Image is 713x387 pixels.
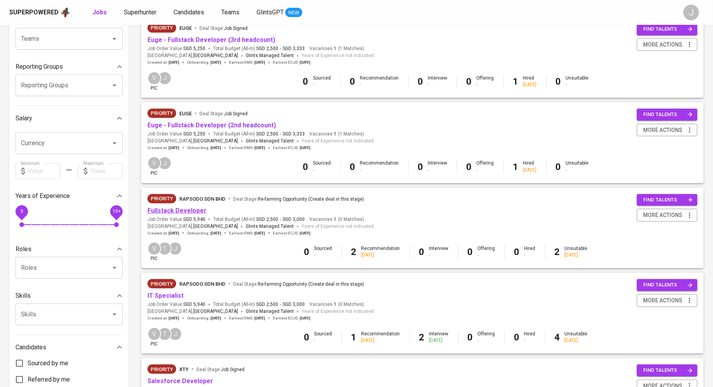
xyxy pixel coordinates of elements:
span: Deal Stage : [233,196,364,202]
p: Years of Experience [16,191,70,201]
span: Glints Managed Talent [246,224,294,229]
span: Glints Managed Talent [246,138,294,144]
div: Superpowered [9,8,59,17]
div: - [428,167,448,174]
div: Recommendation [360,75,399,88]
div: Unsuitable [565,331,588,344]
span: - [280,301,281,308]
b: 1 [513,161,519,172]
span: Job Order Value [147,216,205,223]
span: Onboarding : [187,231,221,236]
span: Vacancies ( 0 Matches ) [309,301,364,308]
button: more actions [637,294,697,307]
span: Earliest ECJD : [273,60,311,65]
span: Glints Managed Talent [246,53,294,58]
span: 1 [333,301,337,308]
span: [DATE] [254,231,265,236]
button: Open [109,309,120,320]
b: 0 [468,246,473,257]
span: Earliest EMD : [229,145,265,151]
span: Earliest EMD : [229,231,265,236]
span: euge [179,25,192,31]
span: NEW [285,9,302,17]
div: Reporting Groups [16,59,123,75]
span: - [280,216,281,223]
a: Euge - Fullstack Developer (3rd headcount) [147,36,275,43]
span: Created at : [147,145,179,151]
div: Roles [16,241,123,257]
button: find talents [637,109,697,121]
span: Deal Stage : [196,367,245,372]
div: Unsuitable [565,245,588,259]
div: - [360,167,399,174]
div: Offering [477,160,494,173]
div: New Job received from Demand Team [147,364,176,374]
span: Created at : [147,60,179,65]
input: Value [28,163,60,179]
div: Salary [16,111,123,126]
span: [GEOGRAPHIC_DATA] , [147,308,238,316]
span: find talents [643,110,693,119]
span: SGD 5,250 [183,45,205,52]
div: Unsuitable [566,75,589,88]
span: find talents [643,281,693,290]
div: - [478,337,495,344]
div: - [524,337,536,344]
span: Job Signed [221,367,245,372]
button: Open [109,33,120,44]
div: T [158,327,172,341]
div: Sourced [314,331,332,344]
b: 0 [556,76,561,87]
span: SGD 2,500 [256,216,278,223]
span: [DATE] [210,231,221,236]
span: [GEOGRAPHIC_DATA] [193,137,238,145]
div: Interview [429,245,449,259]
span: 1 [333,45,337,52]
button: more actions [637,124,697,137]
b: 0 [418,76,423,87]
div: V [147,242,161,255]
div: - [314,252,332,259]
span: euge [179,111,192,116]
span: Job Signed [224,26,248,31]
b: 0 [303,161,309,172]
div: Interview [428,160,448,173]
span: SGD 2,500 [256,301,278,308]
b: 0 [304,246,310,257]
span: [DATE] [168,60,179,65]
b: 0 [468,332,473,343]
b: 2 [555,246,560,257]
span: [DATE] [210,316,221,321]
a: Fullstack Developer [147,207,206,214]
span: Vacancies ( 1 Matches ) [309,45,364,52]
span: Onboarding : [187,316,221,321]
span: Earliest ECJD : [273,231,311,236]
span: more actions [643,296,682,305]
span: Earliest ECJD : [273,145,311,151]
a: Salesforce Developer [147,377,213,385]
span: Years of Experience not indicated. [302,308,375,316]
div: Years of Experience [16,188,123,204]
span: [DATE] [254,316,265,321]
div: Interview [429,331,449,344]
div: - [566,167,589,174]
span: Deal Stage : [233,281,364,287]
span: Years of Experience not indicated. [302,223,375,231]
span: SGD 3,333 [283,45,305,52]
span: [DATE] [254,60,265,65]
b: 0 [556,161,561,172]
div: pic [147,156,161,177]
span: SGD 3,000 [283,216,305,223]
b: 4 [555,332,560,343]
span: Earliest ECJD : [273,316,311,321]
button: Open [109,262,120,273]
span: [GEOGRAPHIC_DATA] , [147,223,238,231]
div: V [147,71,161,85]
div: [DATE] [523,82,537,88]
span: [DATE] [210,60,221,65]
span: [DATE] [300,231,311,236]
span: Onboarding : [187,60,221,65]
a: Teams [221,8,241,17]
div: T [158,242,172,255]
div: - [566,82,589,88]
